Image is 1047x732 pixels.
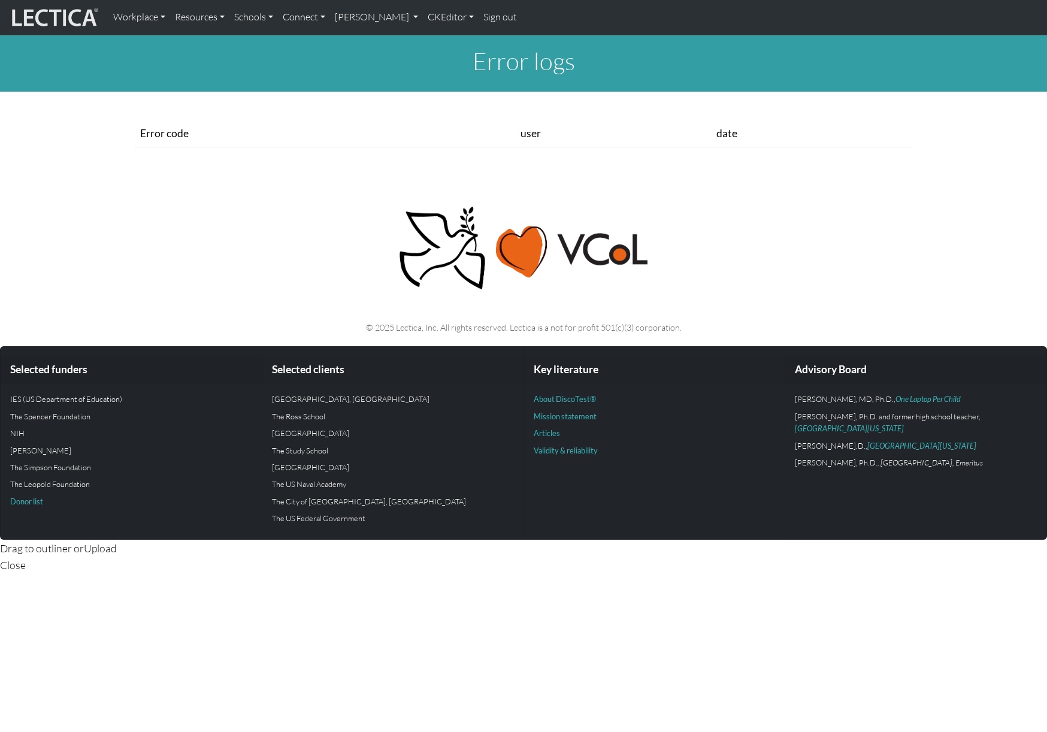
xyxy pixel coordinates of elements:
[877,458,983,467] em: , [GEOGRAPHIC_DATA], Emeritus
[108,5,170,30] a: Workplace
[795,440,1037,452] p: [PERSON_NAME].D.,
[10,427,252,439] p: NIH
[262,356,523,383] div: Selected clients
[330,5,423,30] a: [PERSON_NAME]
[1,356,262,383] div: Selected funders
[272,478,514,490] p: The US Naval Academy
[10,497,43,506] a: Donor list
[516,120,712,147] th: user
[795,456,1037,468] p: [PERSON_NAME], Ph.D.
[534,412,597,421] a: Mission statement
[272,410,514,422] p: The Ross School
[10,410,252,422] p: The Spencer Foundation
[534,428,560,438] a: Articles
[272,444,514,456] p: The Study School
[534,394,596,404] a: About DiscoTest®
[272,461,514,473] p: [GEOGRAPHIC_DATA]
[272,512,514,524] p: The US Federal Government
[10,393,252,405] p: IES (US Department of Education)
[10,478,252,490] p: The Leopold Foundation
[10,461,252,473] p: The Simpson Foundation
[524,356,785,383] div: Key literature
[278,5,330,30] a: Connect
[10,444,252,456] p: [PERSON_NAME]
[135,120,516,147] th: Error code
[170,5,229,30] a: Resources
[785,356,1046,383] div: Advisory Board
[272,495,514,507] p: The City of [GEOGRAPHIC_DATA], [GEOGRAPHIC_DATA]
[867,441,976,450] a: [GEOGRAPHIC_DATA][US_STATE]
[795,424,904,433] a: [GEOGRAPHIC_DATA][US_STATE]
[229,5,278,30] a: Schools
[272,427,514,439] p: [GEOGRAPHIC_DATA]
[479,5,522,30] a: Sign out
[423,5,479,30] a: CKEditor
[272,393,514,405] p: [GEOGRAPHIC_DATA], [GEOGRAPHIC_DATA]
[135,320,912,334] p: © 2025 Lectica, Inc. All rights reserved. Lectica is a not for profit 501(c)(3) corporation.
[84,542,117,555] span: Upload
[395,205,652,292] img: Peace, love, VCoL
[795,393,1037,405] p: [PERSON_NAME], MD, Ph.D.,
[795,410,1037,435] p: [PERSON_NAME], Ph.D. and former high school teacher,
[895,394,961,404] a: One Laptop Per Child
[9,6,99,29] img: lecticalive
[712,120,912,147] th: date
[534,446,598,455] a: Validity & reliability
